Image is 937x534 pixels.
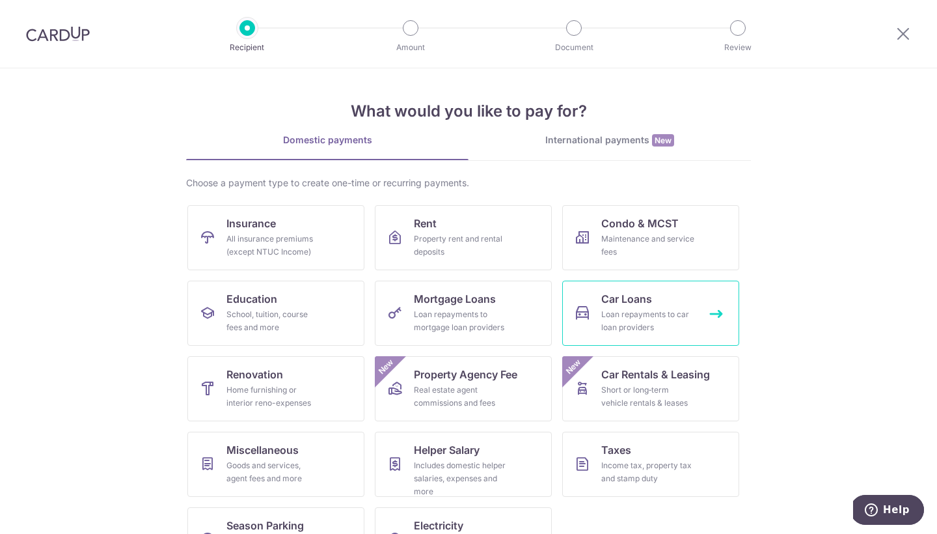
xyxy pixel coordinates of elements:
span: Help [30,9,57,21]
img: CardUp [26,26,90,42]
span: Car Rentals & Leasing [601,367,710,382]
p: Document [526,41,622,54]
span: Rent [414,216,437,231]
a: MiscellaneousGoods and services, agent fees and more [187,432,364,497]
a: Property Agency FeeReal estate agent commissions and feesNew [375,356,552,421]
div: Income tax, property tax and stamp duty [601,459,695,485]
span: Renovation [226,367,283,382]
span: New [652,134,674,147]
div: Loan repayments to car loan providers [601,308,695,334]
span: New [375,356,397,378]
span: Electricity [414,518,463,533]
div: Real estate agent commissions and fees [414,384,508,410]
span: Property Agency Fee [414,367,517,382]
span: Season Parking [226,518,304,533]
p: Amount [362,41,459,54]
a: Helper SalaryIncludes domestic helper salaries, expenses and more [375,432,552,497]
div: All insurance premiums (except NTUC Income) [226,232,320,259]
span: Condo & MCST [601,216,679,231]
span: Education [226,291,277,307]
span: Mortgage Loans [414,291,496,307]
a: InsuranceAll insurance premiums (except NTUC Income) [187,205,364,270]
p: Review [690,41,786,54]
div: Short or long‑term vehicle rentals & leases [601,384,695,410]
div: Domestic payments [186,133,468,147]
a: Car Rentals & LeasingShort or long‑term vehicle rentals & leasesNew [562,356,739,421]
a: Condo & MCSTMaintenance and service fees [562,205,739,270]
div: Home furnishing or interior reno-expenses [226,384,320,410]
div: Includes domestic helper salaries, expenses and more [414,459,508,498]
div: Goods and services, agent fees and more [226,459,320,485]
div: School, tuition, course fees and more [226,308,320,334]
a: Car LoansLoan repayments to car loan providers [562,281,739,346]
div: International payments [468,133,751,147]
span: Helper Salary [414,442,480,458]
p: Recipient [199,41,295,54]
span: Miscellaneous [226,442,299,458]
h4: What would you like to pay for? [186,100,751,123]
span: Taxes [601,442,631,458]
div: Choose a payment type to create one-time or recurring payments. [186,176,751,190]
a: RenovationHome furnishing or interior reno-expenses [187,356,364,421]
span: Car Loans [601,291,652,307]
span: Insurance [226,216,276,231]
a: Mortgage LoansLoan repayments to mortgage loan providers [375,281,552,346]
iframe: Opens a widget where you can find more information [853,495,924,527]
a: RentProperty rent and rental deposits [375,205,552,270]
a: EducationSchool, tuition, course fees and more [187,281,364,346]
div: Loan repayments to mortgage loan providers [414,308,508,334]
a: TaxesIncome tax, property tax and stamp duty [562,432,739,497]
div: Property rent and rental deposits [414,232,508,259]
div: Maintenance and service fees [601,232,695,259]
span: New [563,356,584,378]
